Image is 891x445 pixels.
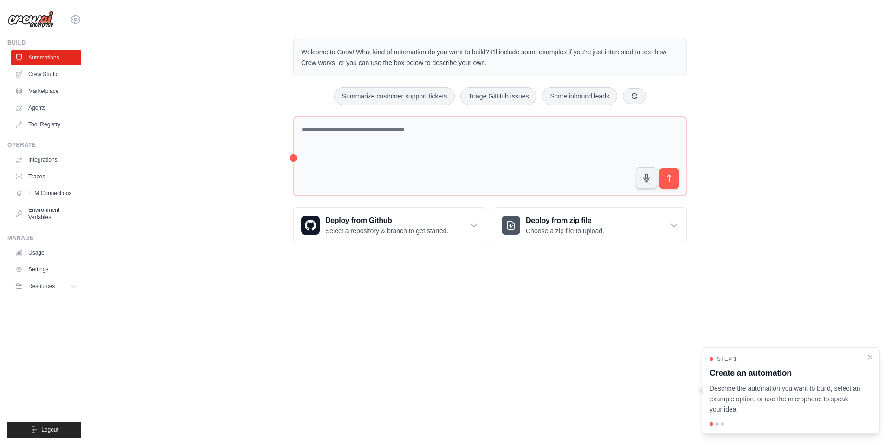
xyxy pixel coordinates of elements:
a: Integrations [11,152,81,167]
a: Tool Registry [11,117,81,132]
button: Logout [7,422,81,438]
div: Operate [7,141,81,149]
span: Resources [28,282,55,290]
button: Triage GitHub issues [460,87,536,105]
a: Marketplace [11,84,81,98]
button: Summarize customer support tickets [334,87,455,105]
a: Automations [11,50,81,65]
p: Welcome to Crew! What kind of automation do you want to build? I'll include some examples if you'... [301,47,679,68]
span: Logout [41,426,58,433]
h3: Deploy from Github [325,215,448,226]
a: Settings [11,262,81,277]
p: Select a repository & branch to get started. [325,226,448,236]
a: Crew Studio [11,67,81,82]
a: Agents [11,100,81,115]
a: LLM Connections [11,186,81,201]
iframe: Chat Widget [845,400,891,445]
h3: Create an automation [710,366,861,380]
a: Environment Variables [11,203,81,225]
button: Score inbound leads [542,87,617,105]
p: Choose a zip file to upload. [526,226,604,236]
a: Traces [11,169,81,184]
span: Step 1 [717,355,737,363]
p: Describe the automation you want to build, select an example option, or use the microphone to spe... [710,383,861,415]
div: Build [7,39,81,46]
div: Manage [7,234,81,242]
a: Usage [11,245,81,260]
button: Resources [11,279,81,294]
button: Close walkthrough [866,353,874,361]
h3: Deploy from zip file [526,215,604,226]
img: Logo [7,11,54,28]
